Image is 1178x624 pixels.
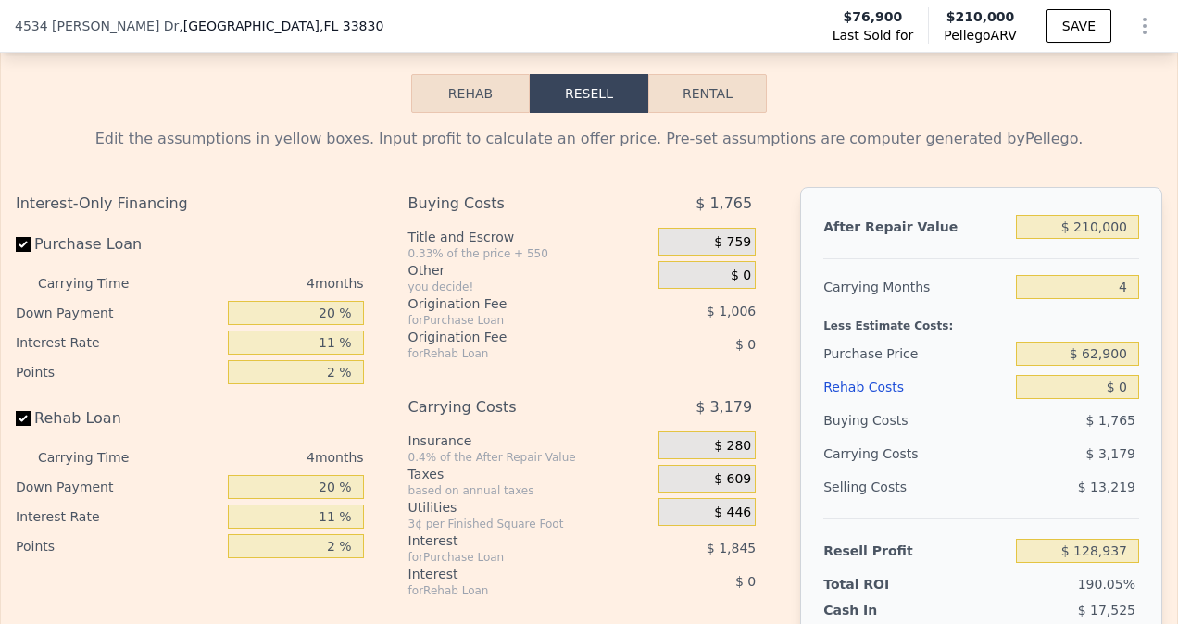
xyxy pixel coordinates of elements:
[707,541,756,555] span: $ 1,845
[16,187,364,220] div: Interest-Only Financing
[823,534,1009,568] div: Resell Profit
[408,498,652,517] div: Utilities
[696,187,752,220] span: $ 1,765
[408,246,652,261] div: 0.33% of the price + 550
[411,74,530,113] button: Rehab
[530,74,648,113] button: Resell
[16,502,220,531] div: Interest Rate
[408,450,652,465] div: 0.4% of the After Repair Value
[408,531,613,550] div: Interest
[408,517,652,531] div: 3¢ per Finished Square Foot
[16,237,31,252] input: Purchase Loan
[408,261,652,280] div: Other
[408,313,613,328] div: for Purchase Loan
[944,26,1017,44] span: Pellego ARV
[946,9,1015,24] span: $210,000
[16,411,31,426] input: Rehab Loan
[408,294,613,313] div: Origination Fee
[16,228,220,261] label: Purchase Loan
[823,270,1009,304] div: Carrying Months
[408,431,652,450] div: Insurance
[735,337,756,352] span: $ 0
[833,26,914,44] span: Last Sold for
[714,438,751,455] span: $ 280
[696,391,752,424] span: $ 3,179
[823,304,1139,337] div: Less Estimate Costs:
[707,304,756,318] span: $ 1,006
[844,7,903,26] span: $76,900
[16,298,220,328] div: Down Payment
[408,346,613,361] div: for Rehab Loan
[1086,446,1135,461] span: $ 3,179
[714,505,751,521] span: $ 446
[823,575,938,593] div: Total ROI
[408,465,652,483] div: Taxes
[1078,577,1135,592] span: 190.05%
[735,574,756,589] span: $ 0
[1086,413,1135,428] span: $ 1,765
[823,210,1009,243] div: After Repair Value
[408,391,613,424] div: Carrying Costs
[179,17,383,35] span: , [GEOGRAPHIC_DATA]
[408,280,652,294] div: you decide!
[165,268,364,298] div: 4 months
[1126,7,1163,44] button: Show Options
[15,17,179,35] span: 4534 [PERSON_NAME] Dr
[408,483,652,498] div: based on annual taxes
[16,328,220,357] div: Interest Rate
[648,74,767,113] button: Rental
[408,228,652,246] div: Title and Escrow
[38,443,157,472] div: Carrying Time
[823,437,938,470] div: Carrying Costs
[408,565,613,583] div: Interest
[408,187,613,220] div: Buying Costs
[16,128,1162,150] div: Edit the assumptions in yellow boxes. Input profit to calculate an offer price. Pre-set assumptio...
[1078,603,1135,618] span: $ 17,525
[823,470,1009,504] div: Selling Costs
[320,19,383,33] span: , FL 33830
[165,443,364,472] div: 4 months
[714,234,751,251] span: $ 759
[16,357,220,387] div: Points
[16,402,220,435] label: Rehab Loan
[408,328,613,346] div: Origination Fee
[823,337,1009,370] div: Purchase Price
[408,550,613,565] div: for Purchase Loan
[1078,480,1135,494] span: $ 13,219
[408,583,613,598] div: for Rehab Loan
[823,370,1009,404] div: Rehab Costs
[823,404,1009,437] div: Buying Costs
[823,601,938,619] div: Cash In
[1046,9,1111,43] button: SAVE
[38,268,157,298] div: Carrying Time
[714,471,751,488] span: $ 609
[16,472,220,502] div: Down Payment
[731,268,751,284] span: $ 0
[16,531,220,561] div: Points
